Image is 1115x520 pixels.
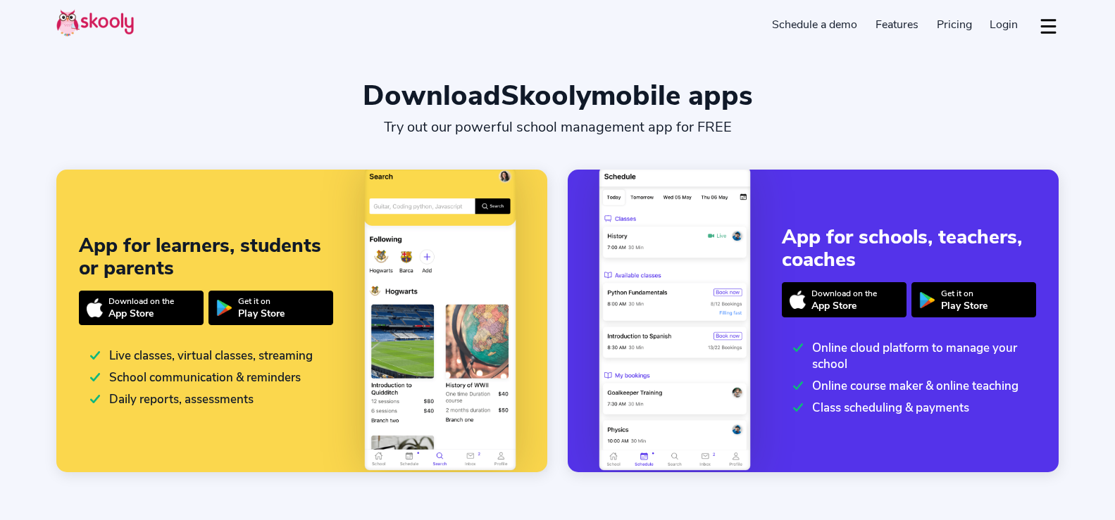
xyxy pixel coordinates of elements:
button: dropdown menu [1038,10,1059,42]
div: Download mobile apps [56,79,1059,113]
div: Download on the [811,288,877,299]
div: App for schools, teachers, coaches [782,226,1036,271]
span: Login [990,17,1018,32]
div: App Store [108,307,174,320]
div: Play Store [238,307,285,320]
a: Login [980,13,1027,36]
div: Get it on [941,288,988,299]
div: Try out our powerful school management app for FREE [307,118,809,136]
a: Get it onPlay Store [911,282,1036,317]
div: App Store [811,299,877,312]
a: Features [866,13,928,36]
div: School communication & reminders [90,369,301,386]
a: Download on theApp Store [782,282,907,317]
span: Pricing [937,17,972,32]
a: Schedule a demo [764,13,867,36]
div: App for learners, students or parents [79,234,333,279]
div: Get it on [238,296,285,307]
a: Get it onPlay Store [208,291,333,326]
div: Daily reports, assessments [90,391,254,407]
div: Live classes, virtual classes, streaming [90,348,313,364]
a: Download on theApp Store [79,291,204,326]
div: Online cloud platform to manage your school [793,340,1036,372]
div: Class scheduling & payments [793,400,969,416]
div: Play Store [941,299,988,312]
img: Skooly [56,9,134,37]
div: Online course maker & online teaching [793,378,1019,394]
span: Skooly [501,77,591,115]
a: Pricing [928,13,981,36]
div: Download on the [108,296,174,307]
